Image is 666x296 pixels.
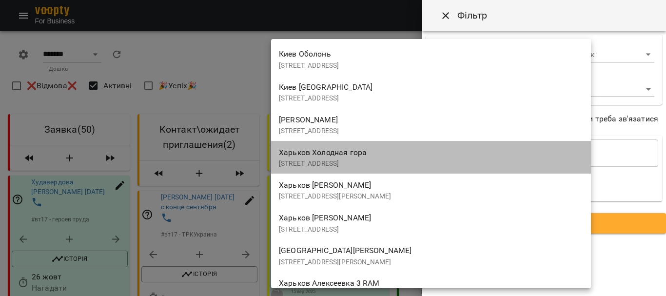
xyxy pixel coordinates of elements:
span: [PERSON_NAME] [279,115,338,124]
p: [STREET_ADDRESS] [279,94,583,103]
p: [STREET_ADDRESS] [279,159,583,169]
span: Харьков Алексеевка 3 RAM [279,278,380,288]
p: [STREET_ADDRESS] [279,61,583,71]
span: Киев Оболонь [279,49,331,59]
p: [STREET_ADDRESS] [279,126,583,136]
span: [GEOGRAPHIC_DATA][PERSON_NAME] [279,246,411,255]
span: Харьков [PERSON_NAME] [279,180,371,190]
span: Харьков [PERSON_NAME] [279,213,371,222]
p: [STREET_ADDRESS][PERSON_NAME] [279,257,583,267]
span: Харьков Холодная гора [279,148,367,157]
span: Киев [GEOGRAPHIC_DATA] [279,82,372,92]
p: [STREET_ADDRESS] [279,225,583,235]
p: [STREET_ADDRESS][PERSON_NAME] [279,192,583,201]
